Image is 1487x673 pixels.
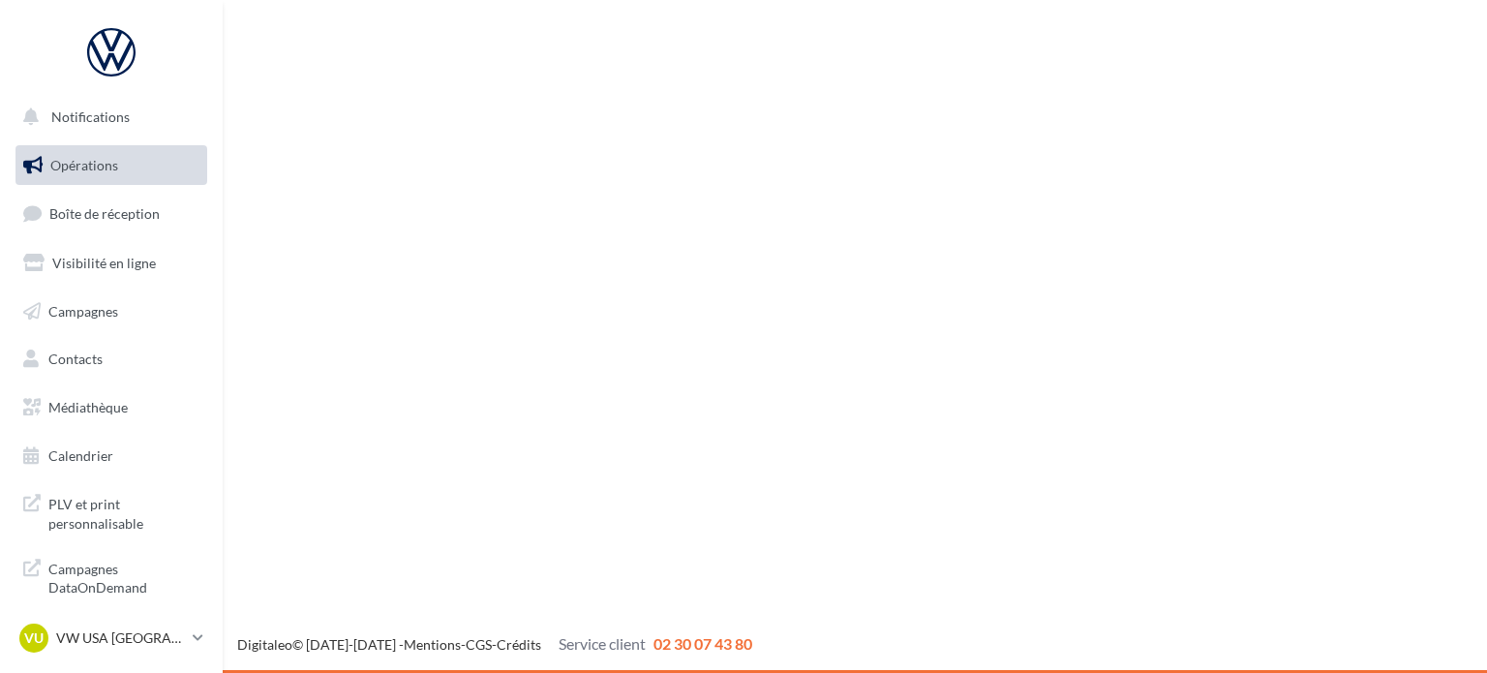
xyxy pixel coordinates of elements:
[12,193,211,234] a: Boîte de réception
[48,302,118,319] span: Campagnes
[497,636,541,653] a: Crédits
[12,548,211,605] a: Campagnes DataOnDemand
[12,97,203,138] button: Notifications
[12,243,211,284] a: Visibilité en ligne
[52,255,156,271] span: Visibilité en ligne
[12,291,211,332] a: Campagnes
[48,399,128,415] span: Médiathèque
[49,205,160,222] span: Boîte de réception
[12,387,211,428] a: Médiathèque
[56,628,185,648] p: VW USA [GEOGRAPHIC_DATA]
[559,634,646,653] span: Service client
[237,636,752,653] span: © [DATE]-[DATE] - - -
[24,628,44,648] span: VU
[12,145,211,186] a: Opérations
[48,556,199,597] span: Campagnes DataOnDemand
[237,636,292,653] a: Digitaleo
[12,483,211,540] a: PLV et print personnalisable
[653,634,752,653] span: 02 30 07 43 80
[466,636,492,653] a: CGS
[12,436,211,476] a: Calendrier
[12,339,211,380] a: Contacts
[48,447,113,464] span: Calendrier
[51,108,130,125] span: Notifications
[404,636,461,653] a: Mentions
[15,620,207,657] a: VU VW USA [GEOGRAPHIC_DATA]
[50,157,118,173] span: Opérations
[48,491,199,533] span: PLV et print personnalisable
[48,351,103,367] span: Contacts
